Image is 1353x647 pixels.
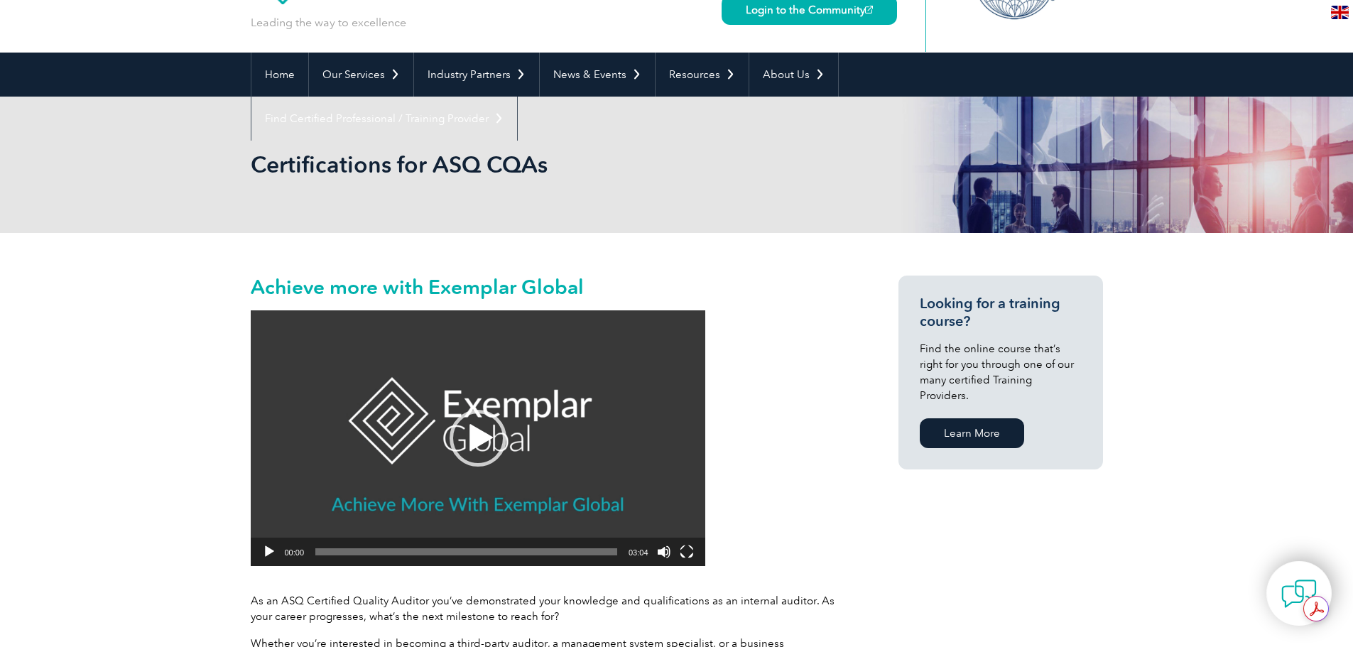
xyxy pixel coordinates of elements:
a: Industry Partners [414,53,539,97]
p: As an ASQ Certified Quality Auditor you’ve demonstrated your knowledge and qualifications as an i... [251,593,847,624]
a: About Us [749,53,838,97]
div: Play [450,410,506,467]
span: 00:00 [285,548,305,557]
a: Learn More [920,418,1024,448]
p: Find the online course that’s right for you through one of our many certified Training Providers. [920,341,1082,403]
button: Play [262,545,276,559]
h3: Looking for a training course? [920,295,1082,330]
h2: Achieve more with Exemplar Global [251,276,847,298]
a: Resources [656,53,749,97]
span: 03:04 [629,548,648,557]
a: News & Events [540,53,655,97]
img: contact-chat.png [1281,576,1317,611]
a: Find Certified Professional / Training Provider [251,97,517,141]
div: Video Player [251,310,705,566]
span: Time Slider [315,548,617,555]
img: open_square.png [865,6,873,13]
h2: Certifications for ASQ CQAs [251,153,847,176]
img: en [1331,6,1349,19]
p: Leading the way to excellence [251,15,406,31]
a: Home [251,53,308,97]
button: Fullscreen [680,545,694,559]
a: Our Services [309,53,413,97]
button: Mute [657,545,671,559]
